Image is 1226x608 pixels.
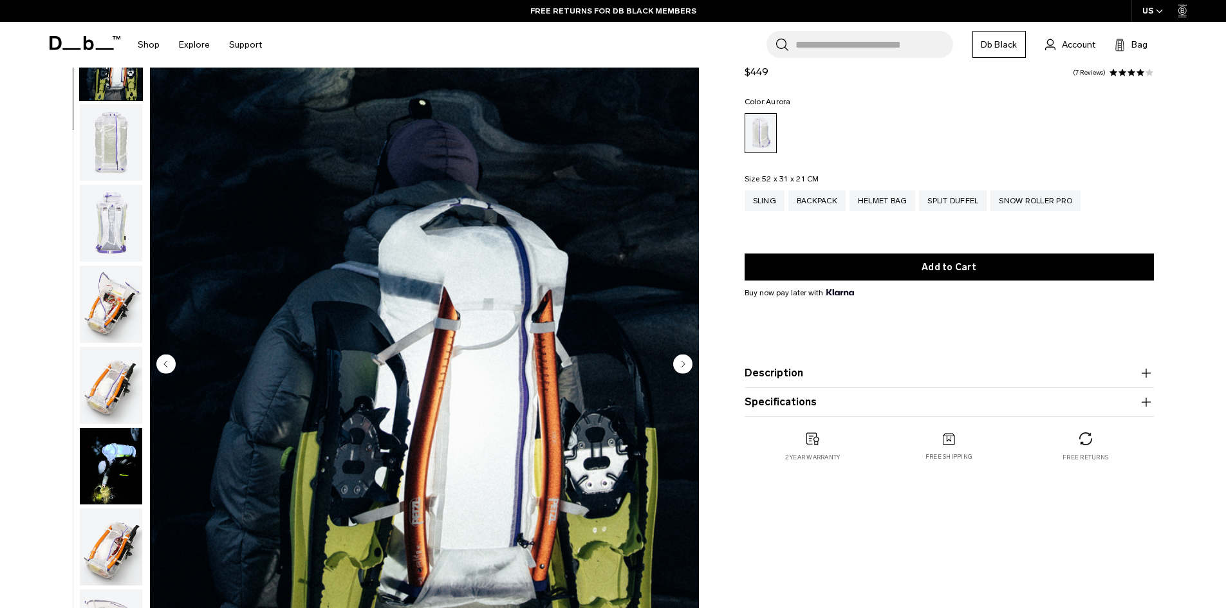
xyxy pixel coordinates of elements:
[925,452,972,461] p: Free shipping
[156,354,176,376] button: Previous slide
[1062,38,1095,51] span: Account
[79,346,143,425] button: Weigh_Lighter_Backpack_25L_5.png
[80,266,142,343] img: Weigh_Lighter_Backpack_25L_4.png
[179,22,210,68] a: Explore
[1063,453,1108,462] p: Free returns
[762,174,819,183] span: 52 x 31 x 21 CM
[745,66,768,78] span: $449
[1115,37,1147,52] button: Bag
[79,265,143,344] button: Weigh_Lighter_Backpack_25L_4.png
[745,190,785,211] a: Sling
[972,31,1026,58] a: Db Black
[788,190,846,211] a: Backpack
[1131,38,1147,51] span: Bag
[826,289,854,295] img: {"height" => 20, "alt" => "Klarna"}
[919,190,987,211] a: Split Duffel
[785,453,841,462] p: 2 year warranty
[745,253,1154,281] button: Add to Cart
[745,175,819,183] legend: Size:
[745,365,1154,381] button: Description
[990,190,1081,211] a: Snow Roller Pro
[1073,69,1106,76] a: 7 reviews
[745,113,777,153] a: Aurora
[745,98,791,106] legend: Color:
[80,347,142,424] img: Weigh_Lighter_Backpack_25L_5.png
[79,104,143,182] button: Weigh_Lighter_Backpack_25L_2.png
[79,184,143,263] button: Weigh_Lighter_Backpack_25L_3.png
[138,22,160,68] a: Shop
[673,354,692,376] button: Next slide
[128,22,272,68] nav: Main Navigation
[745,394,1154,410] button: Specifications
[745,287,854,299] span: Buy now pay later with
[229,22,262,68] a: Support
[1045,37,1095,52] a: Account
[850,190,916,211] a: Helmet Bag
[80,104,142,181] img: Weigh_Lighter_Backpack_25L_2.png
[79,427,143,506] button: Weigh Lighter Backpack 25L Aurora
[80,508,142,585] img: Weigh_Lighter_Backpack_25L_6.png
[766,97,791,106] span: Aurora
[530,5,696,17] a: FREE RETURNS FOR DB BLACK MEMBERS
[80,428,142,505] img: Weigh Lighter Backpack 25L Aurora
[80,185,142,262] img: Weigh_Lighter_Backpack_25L_3.png
[79,508,143,586] button: Weigh_Lighter_Backpack_25L_6.png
